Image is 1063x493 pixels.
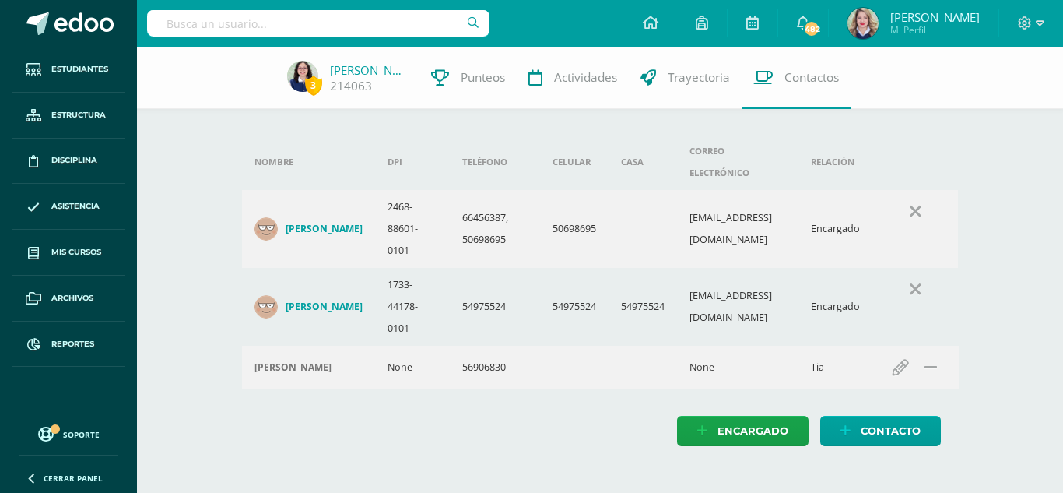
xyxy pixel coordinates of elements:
td: None [677,346,799,389]
a: Asistencia [12,184,125,230]
a: [PERSON_NAME] [330,62,408,78]
span: Mis cursos [51,246,101,259]
th: Nombre [242,134,375,190]
span: Cerrar panel [44,473,103,484]
a: Contacto [820,416,941,446]
td: 66456387, 50698695 [450,190,540,268]
td: 54975524 [450,268,540,346]
span: Actividades [554,69,617,86]
h4: [PERSON_NAME] [254,361,332,374]
td: Encargado [798,268,872,346]
a: Reportes [12,322,125,368]
span: Punteos [461,69,505,86]
span: 3 [305,76,322,95]
h4: [PERSON_NAME] [286,301,363,313]
span: Archivos [51,292,93,305]
a: Disciplina [12,139,125,185]
input: Busca un usuario... [147,10,489,37]
h4: [PERSON_NAME] [286,223,363,235]
span: Mi Perfil [890,23,980,37]
span: Soporte [63,429,100,440]
td: 56906830 [450,346,540,389]
a: 214063 [330,78,372,94]
a: Archivos [12,276,125,322]
th: Celular [540,134,609,190]
a: Contactos [742,47,851,109]
td: Encargado [798,190,872,268]
span: Encargado [717,417,788,445]
span: [PERSON_NAME] [890,9,980,25]
td: 54975524 [609,268,677,346]
span: Estudiantes [51,63,108,76]
td: None [375,346,450,389]
span: Contactos [784,69,839,86]
a: [PERSON_NAME] [254,217,363,241]
img: fc90111d3a57e23e56c2705d30cf909d.png [287,61,318,92]
a: Actividades [517,47,629,109]
td: 54975524 [540,268,609,346]
a: Mis cursos [12,230,125,276]
th: Casa [609,134,677,190]
a: Encargado [677,416,809,446]
span: Contacto [861,417,921,445]
td: [EMAIL_ADDRESS][DOMAIN_NAME] [677,190,799,268]
a: Estructura [12,93,125,139]
td: 1733-44178-0101 [375,268,450,346]
span: 482 [803,20,820,37]
img: c3ba4bc82f539d18ce1ea45118c47ae0.png [847,8,879,39]
span: Trayectoria [668,69,730,86]
th: DPI [375,134,450,190]
img: 7d420354fb8a89c549f95ff3111954db.png [254,217,278,241]
a: Estudiantes [12,47,125,93]
td: [EMAIL_ADDRESS][DOMAIN_NAME] [677,268,799,346]
td: 50698695 [540,190,609,268]
div: Claudia Morales [254,361,363,374]
span: Disciplina [51,154,97,167]
th: Correo electrónico [677,134,799,190]
a: Soporte [19,423,118,444]
a: [PERSON_NAME] [254,295,363,319]
span: Asistencia [51,200,100,213]
th: Relación [798,134,872,190]
th: Teléfono [450,134,540,190]
span: Estructura [51,109,106,121]
td: Tia [798,346,872,389]
a: Trayectoria [629,47,742,109]
td: 2468-88601-0101 [375,190,450,268]
span: Reportes [51,338,94,350]
a: Punteos [419,47,517,109]
img: 0d22ffedf2f363f7a4de6410f722a30e.png [254,295,278,319]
